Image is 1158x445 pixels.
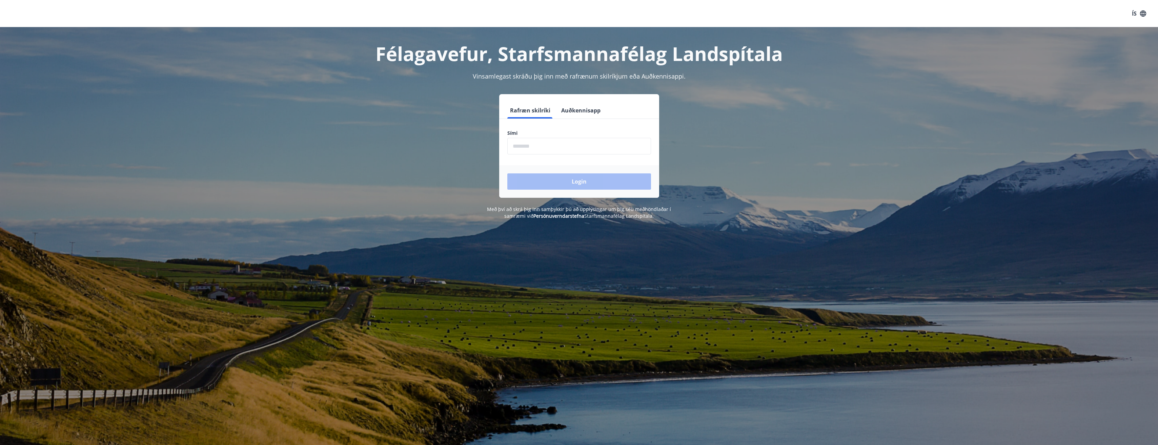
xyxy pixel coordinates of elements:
[507,102,553,119] button: Rafræn skilríki
[343,41,815,66] h1: Félagavefur, Starfsmannafélag Landspítala
[558,102,603,119] button: Auðkennisapp
[533,213,584,219] a: Persónuverndarstefna
[507,130,651,136] label: Sími
[487,206,671,219] span: Með því að skrá þig inn samþykkir þú að upplýsingar um þig séu meðhöndlaðar í samræmi við Starfsm...
[473,72,686,80] span: Vinsamlegast skráðu þig inn með rafrænum skilríkjum eða Auðkennisappi.
[1128,7,1150,20] button: ÍS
